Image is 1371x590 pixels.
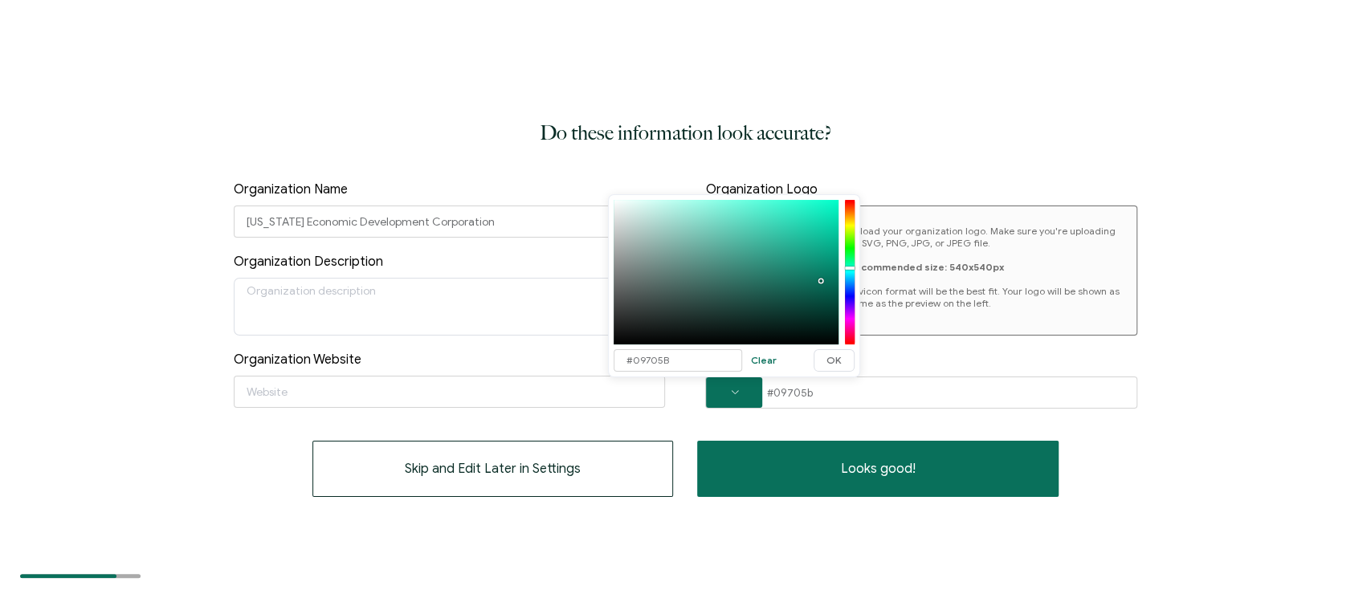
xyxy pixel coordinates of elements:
[1291,513,1371,590] iframe: Chat Widget
[234,181,348,197] span: Organization Name
[814,349,855,372] button: OK
[405,462,581,475] span: Skip and Edit Later in Settings
[751,356,777,365] span: Clear
[705,181,817,197] span: Organization Logo
[697,441,1059,497] button: Looks good!
[841,462,916,475] span: Looks good!
[234,205,665,238] input: Organization name
[847,261,1003,273] b: Recommended size: 540x540px
[234,352,361,368] span: Organization Website
[847,225,1120,309] p: Upload your organization logo. Make sure you're uploading an SVG, PNG, JPG, or JPEG file. Favicon...
[750,349,777,372] button: Clear
[312,441,674,497] button: Skip and Edit Later in Settings
[826,356,842,365] span: OK
[234,376,665,408] input: Website
[705,376,1136,409] input: HEX Code
[539,117,831,149] h1: Do these information look accurate?
[234,254,383,270] span: Organization Description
